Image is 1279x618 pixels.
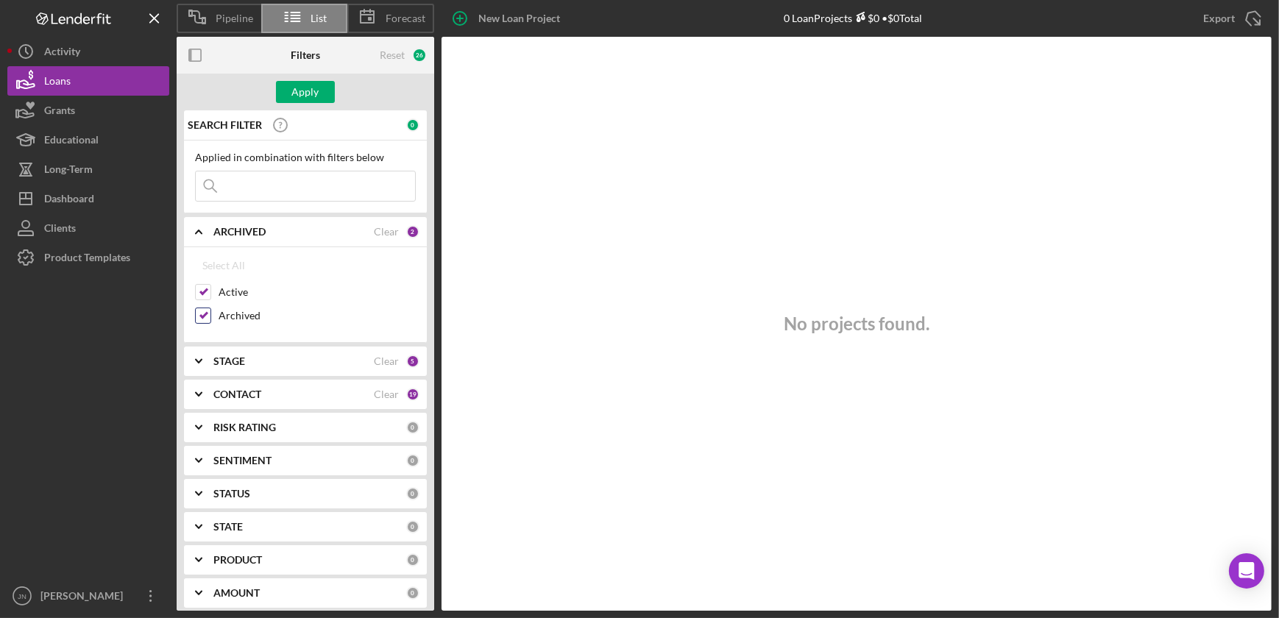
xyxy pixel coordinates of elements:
div: 0 [406,421,419,434]
b: SENTIMENT [213,455,272,466]
div: New Loan Project [478,4,560,33]
div: Clear [374,355,399,367]
div: Apply [292,81,319,103]
div: Clear [374,388,399,400]
div: 5 [406,355,419,368]
h3: No projects found. [784,313,929,334]
button: Educational [7,125,169,154]
div: Export [1203,4,1235,33]
div: Activity [44,37,80,70]
b: Filters [291,49,320,61]
button: Product Templates [7,243,169,272]
button: Clients [7,213,169,243]
div: 0 [406,586,419,600]
div: Select All [202,251,245,280]
button: Loans [7,66,169,96]
button: Long-Term [7,154,169,184]
div: Clear [374,226,399,238]
div: 26 [412,48,427,63]
div: [PERSON_NAME] [37,581,132,614]
label: Active [219,285,416,299]
b: STAGE [213,355,245,367]
button: New Loan Project [442,4,575,33]
div: 2 [406,225,419,238]
button: Select All [195,251,252,280]
b: RISK RATING [213,422,276,433]
div: Long-Term [44,154,93,188]
button: Apply [276,81,335,103]
b: AMOUNT [213,587,260,599]
div: 0 [406,118,419,132]
div: Dashboard [44,184,94,217]
b: STATUS [213,488,250,500]
div: Applied in combination with filters below [195,152,416,163]
b: SEARCH FILTER [188,119,262,131]
div: $0 [852,12,879,24]
button: Dashboard [7,184,169,213]
b: STATE [213,521,243,533]
label: Archived [219,308,416,323]
div: Clients [44,213,76,246]
div: 0 [406,553,419,566]
button: Activity [7,37,169,66]
div: Product Templates [44,243,130,276]
span: Pipeline [216,13,253,24]
div: Educational [44,125,99,158]
span: List [311,13,327,24]
div: Loans [44,66,71,99]
div: 0 [406,520,419,533]
div: 0 Loan Projects • $0 Total [784,12,922,24]
b: CONTACT [213,388,261,400]
b: ARCHIVED [213,226,266,238]
div: Grants [44,96,75,129]
div: 0 [406,487,419,500]
div: 19 [406,388,419,401]
div: Open Intercom Messenger [1229,553,1264,589]
div: 0 [406,454,419,467]
div: Reset [380,49,405,61]
text: JN [18,592,26,600]
button: Export [1188,4,1272,33]
button: Grants [7,96,169,125]
button: JN[PERSON_NAME] [7,581,169,611]
span: Forecast [386,13,425,24]
b: PRODUCT [213,554,262,566]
